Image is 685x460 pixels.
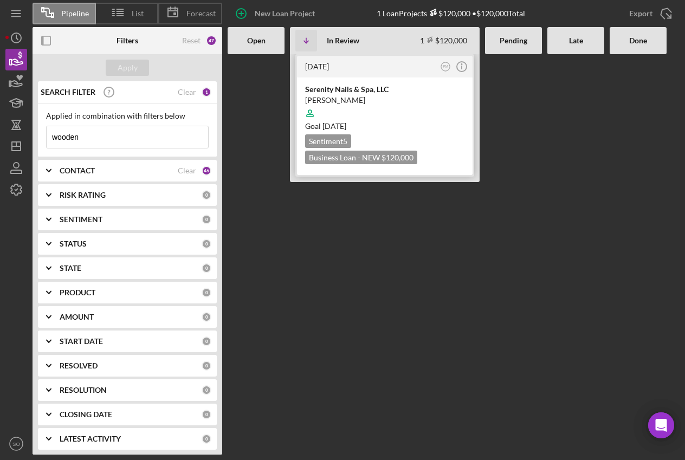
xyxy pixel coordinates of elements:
[60,313,94,321] b: AMOUNT
[60,264,81,273] b: STATE
[295,54,474,177] a: [DATE]PMSerenity Nails & Spa, LLC[PERSON_NAME]Goal [DATE]Sentiment5Business Loan - NEW $120,000
[202,288,211,297] div: 0
[132,9,144,18] span: List
[186,9,216,18] span: Forecast
[182,36,201,45] div: Reset
[629,3,652,24] div: Export
[118,60,138,76] div: Apply
[202,166,211,176] div: 46
[327,36,359,45] b: In Review
[60,337,103,346] b: START DATE
[247,36,266,45] b: Open
[443,64,448,68] text: PM
[178,166,196,175] div: Clear
[629,36,647,45] b: Done
[305,84,464,95] div: Serenity Nails & Spa, LLC
[106,60,149,76] button: Apply
[202,410,211,419] div: 0
[60,191,106,199] b: RISK RATING
[322,121,346,131] time: 10/13/2025
[382,153,413,162] span: $120,000
[500,36,527,45] b: Pending
[427,9,470,18] div: $120,000
[202,361,211,371] div: 0
[305,121,346,131] span: Goal
[305,134,351,148] div: Sentiment 5
[46,112,209,120] div: Applied in combination with filters below
[60,435,121,443] b: LATEST ACTIVITY
[420,36,467,45] div: 1 $120,000
[438,60,453,74] button: PM
[178,88,196,96] div: Clear
[60,386,107,394] b: RESOLUTION
[41,88,95,96] b: SEARCH FILTER
[202,239,211,249] div: 0
[60,410,112,419] b: CLOSING DATE
[305,95,464,106] div: [PERSON_NAME]
[648,412,674,438] div: Open Intercom Messenger
[202,385,211,395] div: 0
[60,215,102,224] b: SENTIMENT
[202,336,211,346] div: 0
[569,36,583,45] b: Late
[202,190,211,200] div: 0
[12,441,20,447] text: SO
[60,166,95,175] b: CONTACT
[206,35,217,46] div: 47
[228,3,326,24] button: New Loan Project
[202,215,211,224] div: 0
[377,9,525,18] div: 1 Loan Projects • $120,000 Total
[202,434,211,444] div: 0
[305,151,417,164] div: Business Loan - NEW
[5,433,27,455] button: SO
[61,9,89,18] span: Pipeline
[202,263,211,273] div: 0
[117,36,138,45] b: Filters
[60,239,87,248] b: STATUS
[305,62,329,71] time: 2025-09-16 20:18
[618,3,680,24] button: Export
[255,3,315,24] div: New Loan Project
[202,87,211,97] div: 1
[60,288,95,297] b: PRODUCT
[60,361,98,370] b: RESOLVED
[202,312,211,322] div: 0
